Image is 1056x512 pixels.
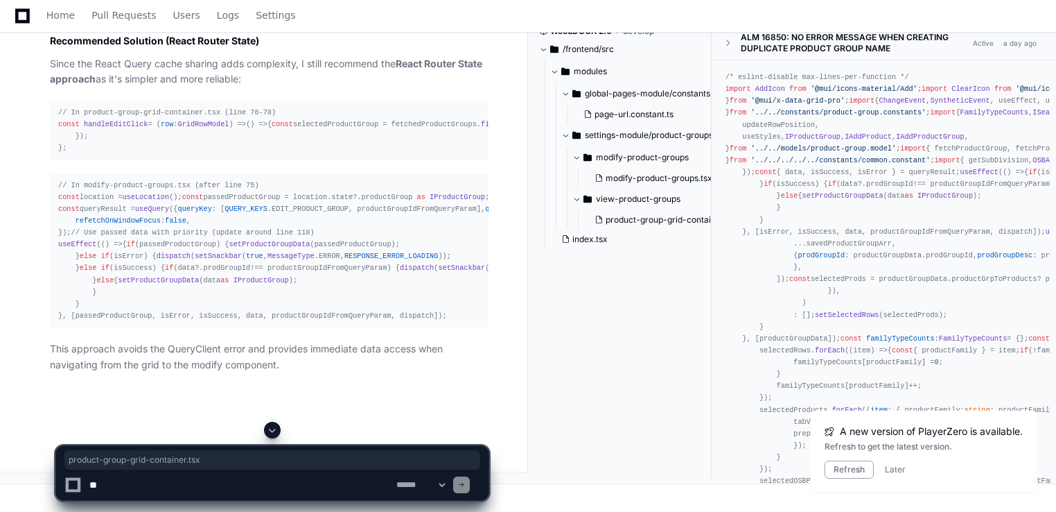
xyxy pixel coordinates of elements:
[178,205,212,213] span: queryKey
[76,216,161,225] span: refetchOnWindowFocus
[572,234,608,245] span: index.tsx
[157,252,191,260] span: dispatch
[572,85,581,102] svg: Directory
[870,405,888,413] span: item
[789,275,811,283] span: const
[550,60,712,83] button: modules
[900,144,926,152] span: import
[80,252,97,260] span: else
[578,105,715,124] button: page-url.constant.ts
[866,180,913,188] span: prodGroupId
[217,11,239,19] span: Logs
[1028,334,1050,342] span: const
[550,41,558,58] svg: Directory
[561,63,570,80] svg: Directory
[866,334,935,342] span: familyTypeCounts
[930,108,956,117] span: import
[917,191,973,200] span: IProductGroup
[563,44,614,55] span: /frontend/src
[741,32,969,54] div: ALM 16850: NO ERROR MESSAGE WHEN CREATING DUPLICATE PRODUCT GROUP NAME
[135,205,169,213] span: useQuery
[71,228,314,237] span: // Use passed data with priority (update around line 118)
[994,85,1012,93] span: from
[69,454,476,466] span: product-group-grid-container.tsx
[58,120,80,128] span: const
[234,276,289,284] span: IProductGroup
[182,193,204,201] span: const
[561,124,723,146] button: settings-module/product-groups-module/components
[589,169,726,188] button: modify-product-groups.tsx
[574,66,607,77] span: modules
[165,216,186,225] span: false
[1003,168,1024,176] span: () =>
[118,276,199,284] span: setProductGroupData
[825,461,874,479] button: Refresh
[161,120,229,128] span: :
[815,310,879,318] span: setSelectedRows
[101,264,109,272] span: if
[811,85,917,93] span: '@mui/icons-material/Add'
[361,193,412,201] span: productGroup
[951,85,989,93] span: ClearIcon
[730,144,747,152] span: from
[272,205,349,213] span: EDIT_PRODUCT_GROUP
[101,240,123,248] span: () =>
[935,358,939,366] span: 0
[229,240,310,248] span: setProductGroupData
[969,36,998,49] span: Active
[904,191,913,200] span: as
[589,210,737,230] button: product-group-grid-container.tsx
[595,109,674,120] span: page-url.constant.ts
[58,181,259,189] span: // In modify-product-groups.tsx (after line 75)
[755,168,777,176] span: const
[849,96,874,105] span: import
[127,240,135,248] span: if
[725,85,751,93] span: import
[204,264,251,272] span: prodGroupId
[58,193,80,201] span: const
[960,108,1029,117] span: FamilyTypeCounts
[417,193,425,201] span: as
[785,132,841,140] span: IProductGroup
[849,345,887,354] span: ( ) =>
[930,96,989,105] span: SyntheticEvent
[101,252,109,260] span: if
[430,193,485,201] span: IProductGroup
[438,264,485,272] span: setSnackbar
[892,345,913,354] span: const
[730,155,747,164] span: from
[845,132,892,140] span: IAddProduct
[195,252,242,260] span: setSnackbar
[951,275,1037,283] span: productGrpToProducts
[798,250,845,259] span: prodGroupId
[246,252,263,260] span: true
[935,155,960,164] span: import
[58,107,480,155] div: = ( ) => { selectedProductGroup = fetchedProductGroups. ( pg. === row?. ); ( , { : { : selectedPr...
[84,120,148,128] span: handleEditClick
[840,425,1023,438] span: A new version of PlayerZero is available.
[854,345,871,354] span: item
[832,405,862,413] span: forEach
[58,240,96,248] span: useEffect
[585,88,710,99] span: global-pages-module/constants
[1003,37,1037,48] div: a day ago
[96,276,114,284] span: else
[46,11,75,19] span: Home
[319,252,340,260] span: ERROR
[58,180,480,323] div: location = (); passedProductGroup = location. ?. ; passedAllProductGroups = location. ?. []; quer...
[960,168,998,176] span: useEffect
[815,345,845,354] span: forEach
[344,252,439,260] span: RESPONSE_ERROR_LOADING
[789,85,807,93] span: from
[896,132,965,140] span: IAddProductGroup
[481,120,498,128] span: find
[58,108,276,117] span: // In product-group-grid-container.tsx (line 76-78)
[583,191,592,207] svg: Directory
[977,250,1032,259] span: prodGroupDesc
[764,180,772,188] span: if
[751,96,845,105] span: '@mui/x-data-grid-pro'
[256,11,295,19] span: Settings
[1028,168,1037,176] span: if
[246,120,267,128] span: () =>
[583,149,592,166] svg: Directory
